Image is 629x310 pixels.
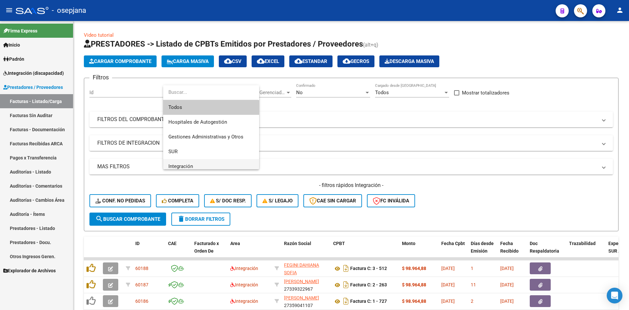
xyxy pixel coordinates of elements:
[168,119,227,125] span: Hospitales de Autogestión
[168,149,178,155] span: SUR
[607,288,622,303] div: Open Intercom Messenger
[168,134,243,140] span: Gestiones Administrativas y Otros
[163,85,258,100] input: dropdown search
[168,100,254,115] span: Todos
[168,163,193,169] span: Integración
